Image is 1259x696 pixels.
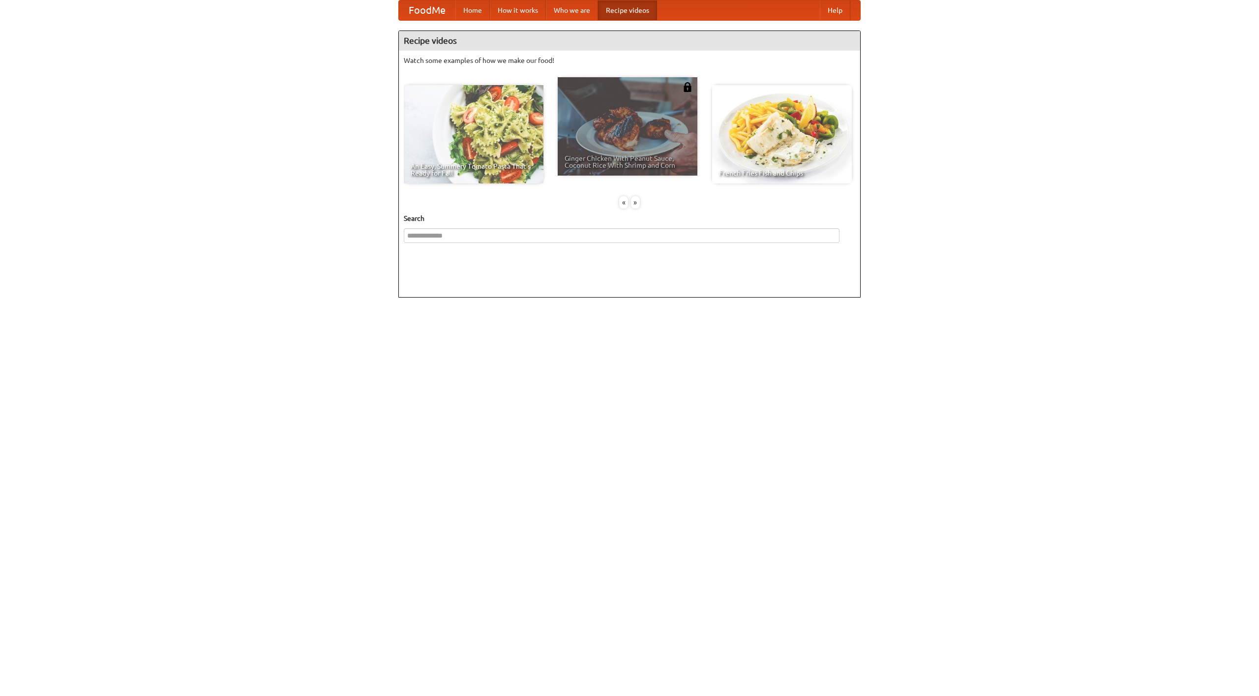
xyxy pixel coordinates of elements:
[404,56,855,65] p: Watch some examples of how we make our food!
[820,0,850,20] a: Help
[712,85,852,183] a: French Fries Fish and Chips
[411,163,537,177] span: An Easy, Summery Tomato Pasta That's Ready for Fall
[399,0,455,20] a: FoodMe
[490,0,546,20] a: How it works
[619,196,628,209] div: «
[404,213,855,223] h5: Search
[631,196,640,209] div: »
[719,170,845,177] span: French Fries Fish and Chips
[546,0,598,20] a: Who we are
[683,82,692,92] img: 483408.png
[598,0,657,20] a: Recipe videos
[404,85,543,183] a: An Easy, Summery Tomato Pasta That's Ready for Fall
[455,0,490,20] a: Home
[399,31,860,51] h4: Recipe videos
